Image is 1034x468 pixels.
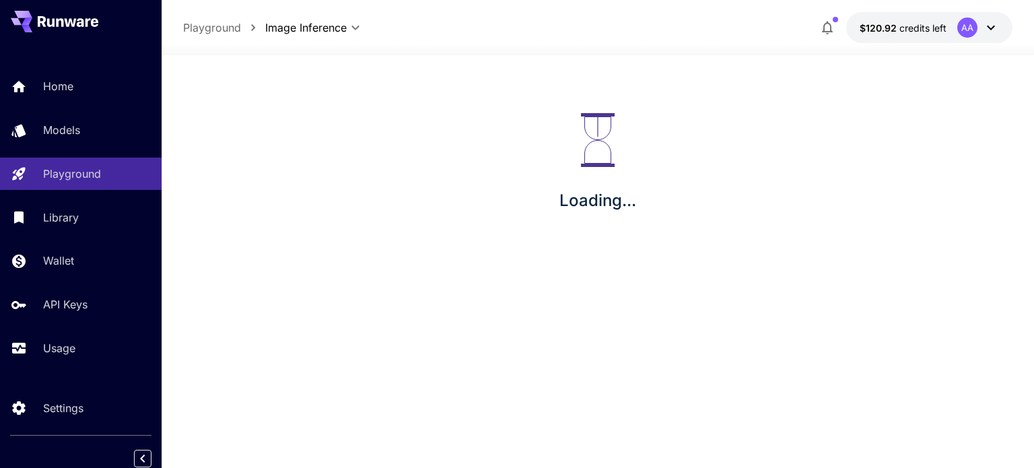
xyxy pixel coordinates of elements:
p: Models [43,122,80,138]
div: $120.9228 [860,21,946,35]
p: Usage [43,340,75,356]
p: Loading... [559,189,636,213]
p: Playground [43,166,101,182]
p: Settings [43,400,83,416]
p: API Keys [43,296,88,312]
a: Playground [183,20,241,36]
button: $120.9228AA [846,12,1012,43]
p: Wallet [43,253,74,269]
nav: breadcrumb [183,20,265,36]
span: credits left [899,22,946,34]
button: Collapse sidebar [134,450,151,467]
div: AA [957,18,977,38]
span: Image Inference [265,20,347,36]
p: Library [43,209,79,226]
span: $120.92 [860,22,899,34]
p: Home [43,78,73,94]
